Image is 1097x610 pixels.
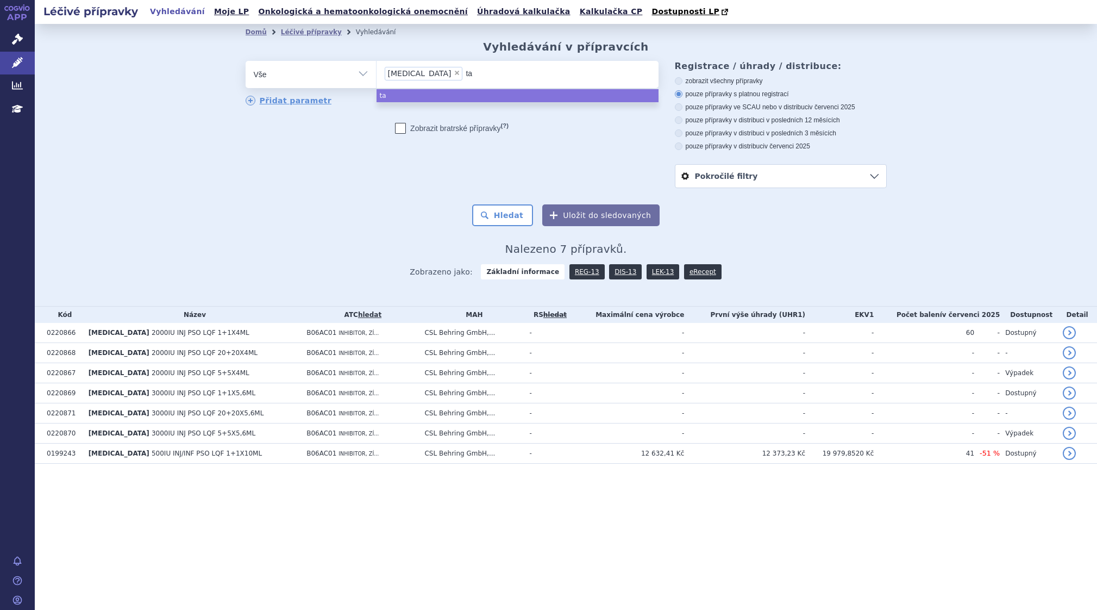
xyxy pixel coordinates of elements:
th: Název [83,307,302,323]
span: Zobrazeno jako: [410,264,473,279]
label: pouze přípravky v distribuci [675,142,887,151]
a: Onkologická a hematoonkologická onemocnění [255,4,471,19]
h3: Registrace / úhrady / distribuce: [675,61,887,71]
td: - [684,403,805,424]
label: zobrazit všechny přípravky [675,77,887,85]
a: detail [1063,326,1076,339]
span: v červenci 2025 [810,103,855,111]
span: [MEDICAL_DATA] [89,349,149,357]
a: REG-13 [569,264,605,279]
a: DIS-13 [609,264,642,279]
td: - [1000,343,1057,363]
td: - [571,383,684,403]
span: INHIBITOR, ZÍ... [338,390,379,396]
td: 0220871 [41,403,83,424]
td: - [974,363,1000,383]
td: - [805,383,874,403]
a: Moje LP [211,4,252,19]
th: Detail [1057,307,1097,323]
th: Dostupnost [1000,307,1057,323]
span: B06AC01 [306,430,336,437]
label: pouze přípravky ve SCAU nebo v distribuci [675,103,887,111]
button: Hledat [472,204,534,226]
td: - [524,403,571,424]
td: - [684,363,805,383]
label: Zobrazit bratrské přípravky [395,123,509,134]
td: - [874,424,974,444]
td: 12 632,41 Kč [571,444,684,464]
td: - [524,444,571,464]
span: -51 % [980,449,1000,457]
td: Výpadek [1000,363,1057,383]
span: 2000IU INJ PSO LQF 5+5X4ML [152,369,249,377]
td: - [974,424,1000,444]
span: v červenci 2025 [942,311,1000,319]
span: [MEDICAL_DATA] [89,369,149,377]
span: Nalezeno 7 přípravků. [505,242,627,256]
span: × [454,70,460,76]
span: B06AC01 [306,349,336,357]
td: - [874,343,974,363]
span: 2000IU INJ PSO LQF 20+20X4ML [152,349,258,357]
span: INHIBITOR, ZÍ... [338,431,379,437]
a: Dostupnosti LP [648,4,734,20]
del: hledat [543,311,567,319]
span: INHIBITOR, ZÍ... [338,410,379,416]
td: - [684,424,805,444]
td: CSL Behring GmbH,... [419,363,524,383]
h2: Léčivé přípravky [35,4,147,19]
td: - [524,343,571,363]
td: 19 979,8520 Kč [805,444,874,464]
span: INHIBITOR, ZÍ... [338,350,379,356]
span: 3000IU INJ PSO LQF 5+5X5,6ML [152,430,255,437]
td: - [571,424,684,444]
label: pouze přípravky s platnou registrací [675,90,887,98]
td: - [874,403,974,424]
td: - [524,383,571,403]
a: Pokročilé filtry [675,165,886,188]
abbr: (?) [501,122,509,129]
span: [MEDICAL_DATA] [89,430,149,437]
td: - [524,424,571,444]
td: CSL Behring GmbH,... [419,444,524,464]
button: Uložit do sledovaných [542,204,660,226]
td: - [805,343,874,363]
td: - [805,403,874,424]
input: [MEDICAL_DATA] [466,66,483,80]
a: Domů [246,28,267,36]
label: pouze přípravky v distribuci v posledních 3 měsících [675,129,887,138]
th: První výše úhrady (UHR1) [684,307,805,323]
a: detail [1063,447,1076,460]
td: - [1000,403,1057,424]
span: 2000IU INJ PSO LQF 1+1X4ML [152,329,249,337]
td: Dostupný [1000,323,1057,343]
td: 0220870 [41,424,83,444]
td: 12 373,23 Kč [684,444,805,464]
td: - [874,383,974,403]
td: - [684,383,805,403]
span: 3000IU INJ PSO LQF 20+20X5,6ML [152,409,264,417]
th: RS [524,307,571,323]
strong: Základní informace [481,264,565,279]
span: B06AC01 [306,450,336,457]
th: Maximální cena výrobce [571,307,684,323]
td: 0220869 [41,383,83,403]
li: ta [377,89,659,102]
td: 41 [874,444,974,464]
span: B06AC01 [306,389,336,397]
h2: Vyhledávání v přípravcích [483,40,649,53]
li: berinert [385,67,463,80]
td: - [571,363,684,383]
span: B06AC01 [306,369,336,377]
span: INHIBITOR, ZÍ... [338,451,379,457]
td: - [571,343,684,363]
td: - [974,323,1000,343]
td: CSL Behring GmbH,... [419,403,524,424]
a: detail [1063,366,1076,379]
span: INHIBITOR, ZÍ... [338,330,379,336]
td: - [974,383,1000,403]
td: 0220867 [41,363,83,383]
td: - [874,363,974,383]
th: ATC [301,307,419,323]
td: Dostupný [1000,383,1057,403]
